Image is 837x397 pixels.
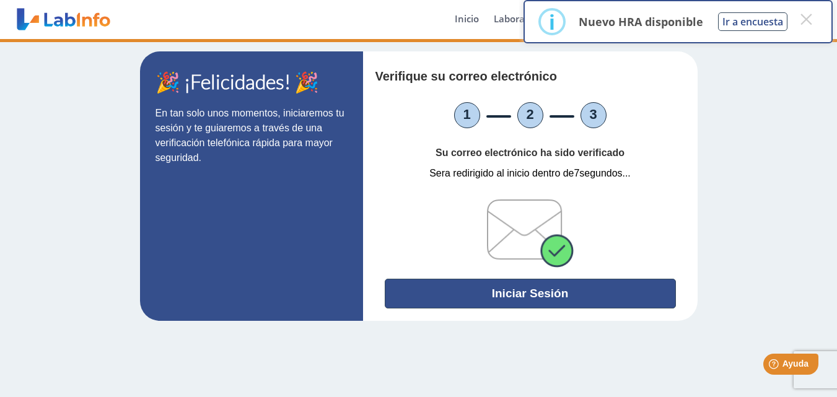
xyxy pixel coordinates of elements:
[156,106,348,165] p: En tan solo unos momentos, iniciaremos tu sesión y te guiaremos a través de una verificación tele...
[727,349,823,383] iframe: Help widget launcher
[549,11,555,33] div: i
[429,168,574,178] span: Sera redirigido al inicio dentro de
[579,14,703,29] p: Nuevo HRA disponible
[385,147,676,159] h4: Su correo electrónico ha sido verificado
[385,279,676,308] button: Iniciar Sesión
[517,102,543,128] li: 2
[795,8,817,30] button: Close this dialog
[718,12,787,31] button: Ir a encuesta
[487,199,574,268] img: verifiedEmail.png
[454,102,480,128] li: 1
[579,168,630,178] span: segundos...
[156,70,348,94] h1: 🎉 ¡Felicidades! 🎉
[581,102,607,128] li: 3
[385,166,676,181] p: 7
[375,69,615,84] h4: Verifique su correo electrónico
